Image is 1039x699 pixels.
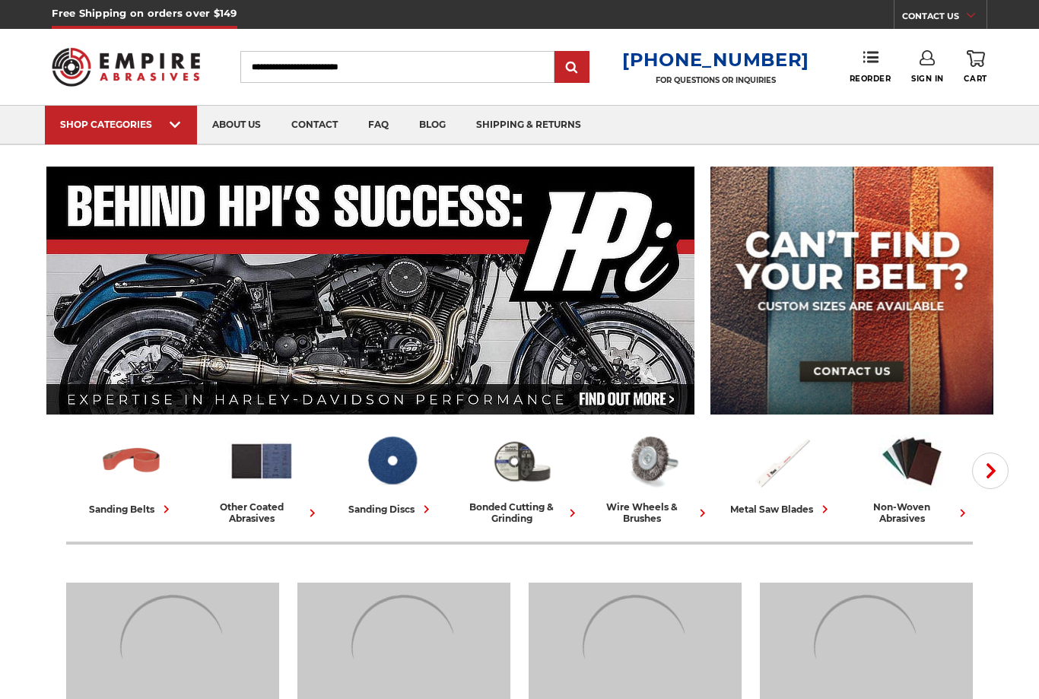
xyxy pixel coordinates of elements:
[358,428,425,494] img: Sanding Discs
[710,167,993,415] img: promo banner for custom belts.
[276,106,353,145] a: contact
[618,428,685,494] img: Wire Wheels & Brushes
[332,428,450,517] a: sanding discs
[850,74,891,84] span: Reorder
[353,106,404,145] a: faq
[723,428,840,517] a: metal saw blades
[348,501,434,517] div: sanding discs
[972,453,1009,489] button: Next
[197,106,276,145] a: about us
[488,428,555,494] img: Bonded Cutting & Grinding
[52,38,199,96] img: Empire Abrasives
[89,501,174,517] div: sanding belts
[228,428,295,494] img: Other Coated Abrasives
[202,428,320,524] a: other coated abrasives
[462,501,580,524] div: bonded cutting & grinding
[853,501,971,524] div: non-woven abrasives
[202,501,320,524] div: other coated abrasives
[60,119,182,130] div: SHOP CATEGORIES
[964,74,987,84] span: Cart
[748,428,815,494] img: Metal Saw Blades
[98,428,165,494] img: Sanding Belts
[593,501,710,524] div: wire wheels & brushes
[911,74,944,84] span: Sign In
[46,167,695,415] img: Banner for an interview featuring Horsepower Inc who makes Harley performance upgrades featured o...
[404,106,461,145] a: blog
[902,8,987,29] a: CONTACT US
[622,75,809,85] p: FOR QUESTIONS OR INQUIRIES
[72,428,190,517] a: sanding belts
[850,50,891,83] a: Reorder
[879,428,945,494] img: Non-woven Abrasives
[964,50,987,84] a: Cart
[853,428,971,524] a: non-woven abrasives
[622,49,809,71] a: [PHONE_NUMBER]
[730,501,833,517] div: metal saw blades
[461,106,596,145] a: shipping & returns
[462,428,580,524] a: bonded cutting & grinding
[593,428,710,524] a: wire wheels & brushes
